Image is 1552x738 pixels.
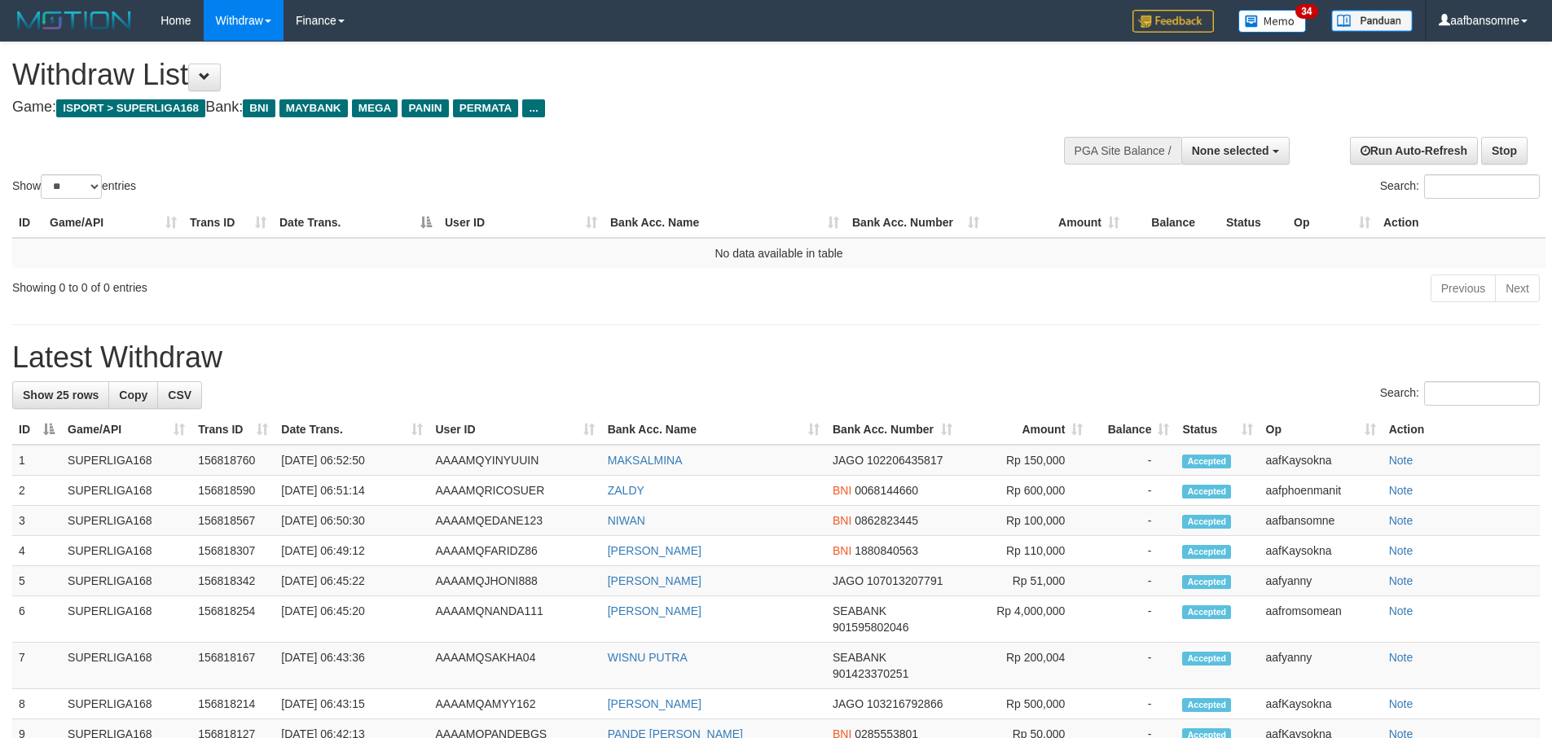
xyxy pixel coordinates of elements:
td: [DATE] 06:50:30 [275,506,429,536]
td: 156818760 [191,445,275,476]
button: None selected [1181,137,1290,165]
td: aafyanny [1260,643,1383,689]
span: None selected [1192,144,1269,157]
span: Show 25 rows [23,389,99,402]
td: 6 [12,596,61,643]
td: Rp 51,000 [959,566,1089,596]
a: Note [1389,454,1414,467]
td: 156818167 [191,643,275,689]
a: WISNU PUTRA [608,651,688,664]
td: 156818342 [191,566,275,596]
th: ID [12,208,43,238]
span: Copy 107013207791 to clipboard [867,574,943,587]
img: panduan.png [1331,10,1413,32]
td: AAAAMQJHONI888 [429,566,601,596]
a: Note [1389,604,1414,617]
span: ISPORT > SUPERLIGA168 [56,99,205,117]
input: Search: [1424,381,1540,406]
th: Action [1377,208,1545,238]
a: ZALDY [608,484,644,497]
td: [DATE] 06:51:14 [275,476,429,506]
th: Bank Acc. Name: activate to sort column ascending [604,208,846,238]
th: Bank Acc. Number: activate to sort column ascending [846,208,986,238]
td: AAAAMQFARIDZ86 [429,536,601,566]
th: Date Trans.: activate to sort column ascending [275,415,429,445]
a: Next [1495,275,1540,302]
td: - [1089,445,1176,476]
select: Showentries [41,174,102,199]
a: Note [1389,484,1414,497]
h4: Game: Bank: [12,99,1018,116]
span: Accepted [1182,545,1231,559]
td: Rp 200,004 [959,643,1089,689]
td: SUPERLIGA168 [61,445,191,476]
td: [DATE] 06:52:50 [275,445,429,476]
td: [DATE] 06:45:20 [275,596,429,643]
td: 5 [12,566,61,596]
span: Accepted [1182,605,1231,619]
td: SUPERLIGA168 [61,596,191,643]
td: Rp 110,000 [959,536,1089,566]
td: 156818254 [191,596,275,643]
a: Note [1389,544,1414,557]
a: Show 25 rows [12,381,109,409]
span: Accepted [1182,455,1231,468]
td: aafphoenmanit [1260,476,1383,506]
a: Copy [108,381,158,409]
td: - [1089,566,1176,596]
span: Copy 0068144660 to clipboard [855,484,918,497]
span: Accepted [1182,698,1231,712]
td: AAAAMQEDANE123 [429,506,601,536]
input: Search: [1424,174,1540,199]
td: Rp 4,000,000 [959,596,1089,643]
a: Note [1389,514,1414,527]
th: Status: activate to sort column ascending [1176,415,1259,445]
td: [DATE] 06:45:22 [275,566,429,596]
h1: Latest Withdraw [12,341,1540,374]
td: 1 [12,445,61,476]
span: Copy 901423370251 to clipboard [833,667,908,680]
td: - [1089,506,1176,536]
img: Feedback.jpg [1132,10,1214,33]
td: 3 [12,506,61,536]
a: [PERSON_NAME] [608,697,701,710]
td: AAAAMQNANDA111 [429,596,601,643]
a: Run Auto-Refresh [1350,137,1478,165]
td: SUPERLIGA168 [61,536,191,566]
td: SUPERLIGA168 [61,566,191,596]
img: Button%20Memo.svg [1238,10,1307,33]
a: [PERSON_NAME] [608,574,701,587]
span: Accepted [1182,652,1231,666]
div: PGA Site Balance / [1064,137,1181,165]
td: [DATE] 06:49:12 [275,536,429,566]
th: Trans ID: activate to sort column ascending [191,415,275,445]
td: aafromsomean [1260,596,1383,643]
span: BNI [833,514,851,527]
td: 156818590 [191,476,275,506]
th: User ID: activate to sort column ascending [438,208,604,238]
a: [PERSON_NAME] [608,544,701,557]
th: Amount: activate to sort column ascending [959,415,1089,445]
span: JAGO [833,574,864,587]
td: 156818307 [191,536,275,566]
span: Copy 901595802046 to clipboard [833,621,908,634]
a: [PERSON_NAME] [608,604,701,617]
span: PERMATA [453,99,519,117]
td: AAAAMQAMYY162 [429,689,601,719]
td: - [1089,536,1176,566]
span: PANIN [402,99,448,117]
span: Accepted [1182,515,1231,529]
span: JAGO [833,697,864,710]
th: Balance [1126,208,1220,238]
a: NIWAN [608,514,645,527]
td: Rp 600,000 [959,476,1089,506]
a: Note [1389,651,1414,664]
td: - [1089,476,1176,506]
td: - [1089,643,1176,689]
td: Rp 500,000 [959,689,1089,719]
span: BNI [833,544,851,557]
span: Copy [119,389,147,402]
th: Bank Acc. Number: activate to sort column ascending [826,415,959,445]
span: Copy 1880840563 to clipboard [855,544,918,557]
td: [DATE] 06:43:36 [275,643,429,689]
